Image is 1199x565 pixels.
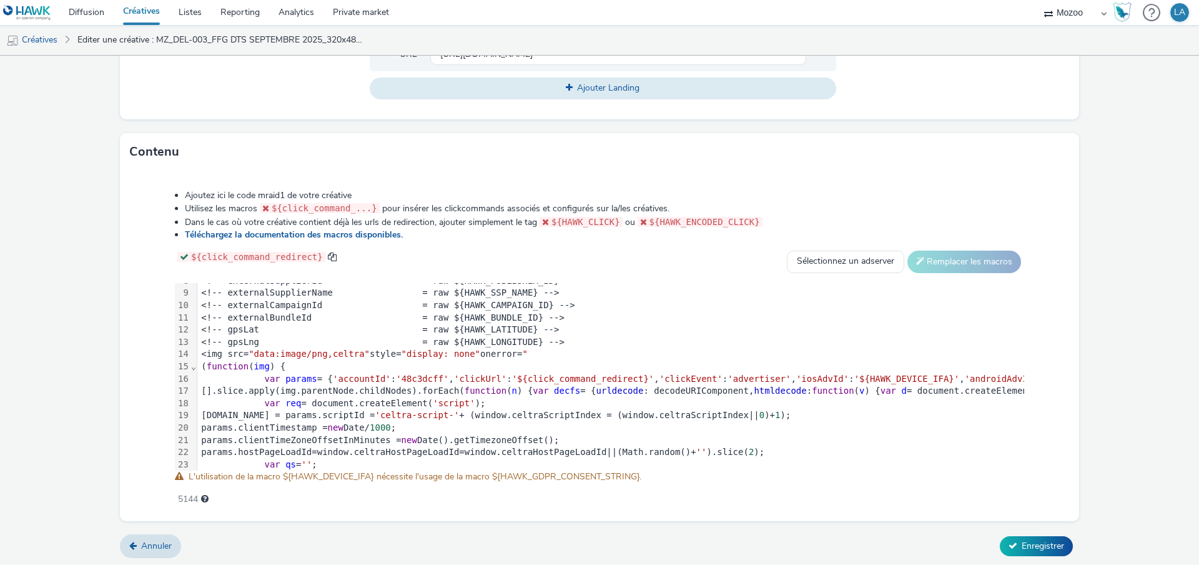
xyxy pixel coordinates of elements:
[254,361,270,371] span: img
[370,422,391,432] span: 1000
[175,397,190,410] div: 18
[749,447,754,457] span: 2
[333,374,391,384] span: 'accountId'
[6,34,19,47] img: mobile
[175,385,190,397] div: 17
[201,493,209,506] div: Longueur maximale conseillée 3000 caractères.
[185,189,1024,202] li: Ajoutez ici le code mraid1 de votre créative
[754,386,806,396] span: htmldecode
[175,287,190,299] div: 9
[649,217,760,227] span: ${HAWK_ENCODED_CLICK}
[190,361,197,371] span: Fold line
[175,434,190,447] div: 21
[881,386,896,396] span: var
[1174,3,1185,22] div: LA
[907,251,1021,273] button: Remplacer les macros
[175,324,190,336] div: 12
[264,398,280,408] span: var
[812,386,854,396] span: function
[285,459,296,469] span: qs
[3,5,51,21] img: undefined Logo
[1000,536,1073,556] button: Enregistrer
[189,471,641,482] span: L'utilisation de la macro ${HAWK_DEVICE_IFA} nécessite l'usage de la macro ${HAWK_GDPR_CONSENT_ST...
[129,142,179,161] h3: Contenu
[175,446,190,459] div: 22
[554,386,580,396] span: decfs
[301,459,312,469] span: ''
[370,77,836,99] button: Ajouter Landing
[207,361,249,371] span: function
[175,361,190,373] div: 15
[396,374,448,384] span: '48c3dcff'
[328,252,337,261] span: copy to clipboard
[512,386,517,396] span: n
[596,386,644,396] span: urldecode
[854,374,960,384] span: '${HAWK_DEVICE_IFA}'
[71,25,371,55] a: Editer une créative : MZ_DEL-003_FFG DTS SEPTEMBRE 2025_320x480_All_Inapp_WL Mozoo + Data Golf
[551,217,620,227] span: ${HAWK_CLICK}
[175,336,190,349] div: 13
[175,409,190,422] div: 19
[178,493,198,506] span: 5144
[775,410,780,420] span: 1
[175,459,190,471] div: 23
[175,299,190,312] div: 10
[659,374,723,384] span: 'clickEvent'
[285,374,317,384] span: params
[696,447,707,457] span: ''
[965,374,1039,384] span: 'androidAdvId'
[185,216,1024,229] li: Dans le cas où votre créative contient déjà les urls de redirection, ajouter simplement le tag ou
[454,374,506,384] span: 'clickUrl'
[175,312,190,324] div: 11
[175,348,190,361] div: 14
[577,82,639,94] span: Ajouter Landing
[465,386,506,396] span: function
[285,398,301,408] span: req
[264,374,280,384] span: var
[433,398,475,408] span: 'script'
[141,540,172,552] span: Annuler
[1113,2,1132,22] img: Hawk Academy
[185,202,1024,215] li: Utilisez les macros pour insérer les clickcommands associés et configurés sur la/les créatives.
[728,374,791,384] span: 'advertiser'
[522,349,527,359] span: "
[759,410,764,420] span: 0
[402,349,480,359] span: "display: none"
[120,534,181,558] a: Annuler
[272,203,377,213] span: ${click_command_...}
[249,349,370,359] span: "data:image/png,celtra"
[512,374,654,384] span: '${click_command_redirect}'
[1113,2,1137,22] a: Hawk Academy
[402,435,417,445] span: new
[796,374,849,384] span: 'iosAdvId'
[175,422,190,434] div: 20
[901,386,906,396] span: d
[328,422,343,432] span: new
[533,386,548,396] span: var
[859,386,864,396] span: v
[185,229,408,241] a: Téléchargez la documentation des macros disponibles.
[264,459,280,469] span: var
[191,252,323,262] span: ${click_command_redirect}
[375,410,459,420] span: 'celtra-script-'
[1022,540,1064,552] span: Enregistrer
[175,373,190,386] div: 16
